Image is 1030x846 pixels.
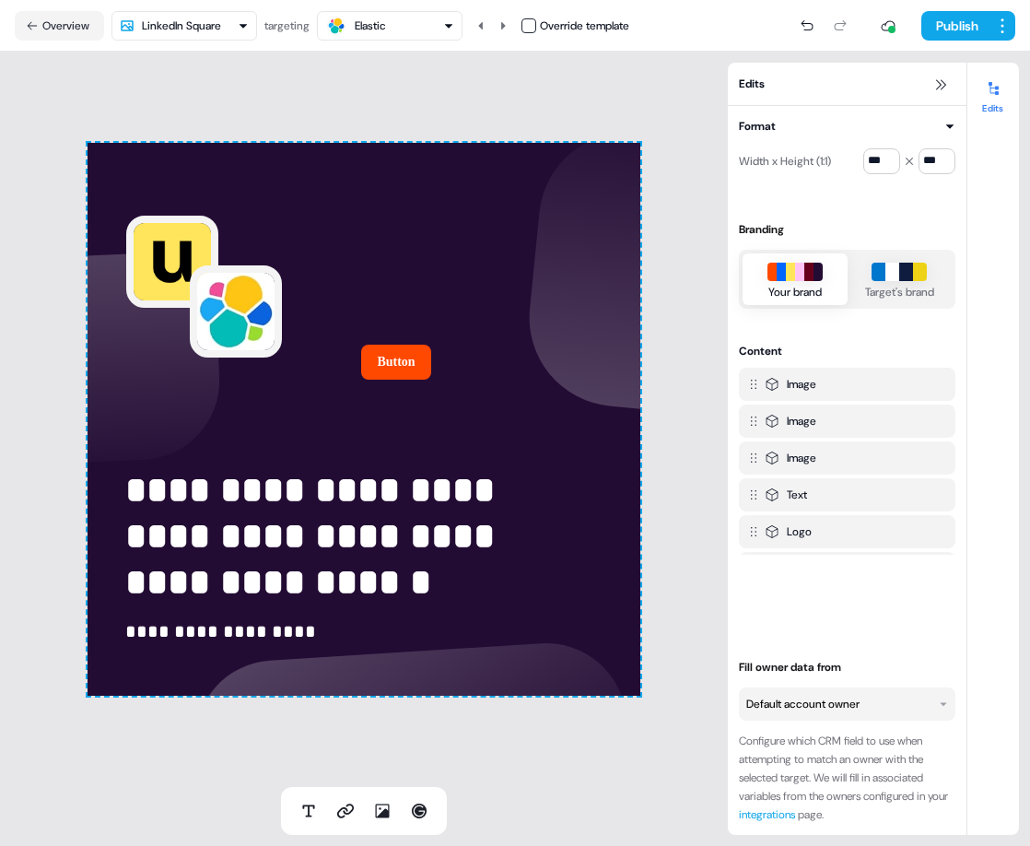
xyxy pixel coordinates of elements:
div: Width x Height (1:1) [739,147,831,176]
button: Button [361,345,430,380]
div: Override template [540,17,629,35]
button: Overview [15,11,104,41]
div: Default account owner [746,695,860,713]
div: Text [787,486,807,504]
button: Target's brand [848,253,953,305]
div: Image [787,449,816,467]
div: Branding [739,220,955,239]
button: Your brand [743,253,848,305]
div: Format [739,117,776,135]
button: Publish [921,11,989,41]
button: Edits [967,74,1019,114]
button: Default account owner [739,687,955,721]
div: Logo [787,523,812,541]
div: Configure which CRM field to use when attempting to match an owner with the selected target. We w... [739,732,955,824]
div: LinkedIn Square [142,17,221,35]
div: Image [787,375,816,394]
span: Edits [739,75,765,93]
button: Format [739,117,955,135]
div: targeting [264,17,310,35]
button: Elastic [317,11,462,41]
div: Target's brand [865,283,934,301]
a: integrations [739,807,795,822]
div: Fill owner data from [739,658,955,676]
div: Your brand [768,283,822,301]
div: Image [787,412,816,430]
div: Elastic [355,17,386,35]
div: Content [739,342,782,360]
